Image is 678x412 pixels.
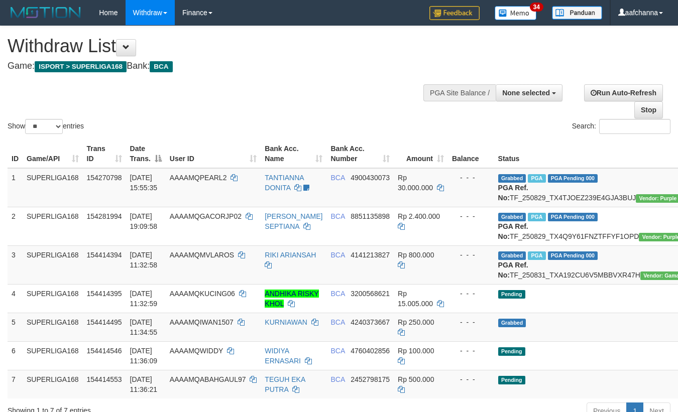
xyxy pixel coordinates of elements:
[8,119,84,134] label: Show entries
[8,284,23,313] td: 4
[398,375,434,383] span: Rp 500.000
[87,212,122,220] span: 154281994
[548,213,598,221] span: PGA Pending
[498,184,528,202] b: PGA Ref. No:
[351,347,390,355] span: Copy 4760402856 to clipboard
[398,347,434,355] span: Rp 100.000
[130,290,158,308] span: [DATE] 11:32:59
[265,174,304,192] a: TANTIANNA DONITA
[498,376,525,384] span: Pending
[8,207,23,245] td: 2
[351,251,390,259] span: Copy 4141213827 to clipboard
[8,313,23,341] td: 5
[150,61,172,72] span: BCA
[87,251,122,259] span: 154414394
[398,318,434,326] span: Rp 250.000
[330,251,345,259] span: BCA
[398,251,434,259] span: Rp 800.000
[548,174,598,183] span: PGA Pending
[330,174,345,182] span: BCA
[87,375,122,383] span: 154414553
[351,318,390,326] span: Copy 4240373667 to clipboard
[452,346,490,356] div: - - -
[170,251,234,259] span: AAAAMQMVLAROS
[502,89,550,97] span: None selected
[429,6,480,20] img: Feedback.jpg
[498,261,528,279] b: PGA Ref. No:
[166,140,261,168] th: User ID: activate to sort column ascending
[8,245,23,284] td: 3
[265,212,322,230] a: [PERSON_NAME] SEPTIANA
[498,251,526,260] span: Grabbed
[130,347,158,365] span: [DATE] 11:36:09
[265,318,307,326] a: KURNIAWAN
[330,290,345,298] span: BCA
[423,84,496,101] div: PGA Site Balance /
[452,374,490,384] div: - - -
[530,3,543,12] span: 34
[25,119,63,134] select: Showentries
[8,370,23,398] td: 7
[130,174,158,192] span: [DATE] 15:55:35
[130,375,158,393] span: [DATE] 11:36:21
[23,341,83,370] td: SUPERLIGA168
[8,140,23,168] th: ID
[126,140,166,168] th: Date Trans.: activate to sort column descending
[528,213,545,221] span: Marked by aafnonsreyleab
[495,6,537,20] img: Button%20Memo.svg
[265,375,305,393] a: TEGUH EKA PUTRA
[398,174,433,192] span: Rp 30.000.000
[452,317,490,327] div: - - -
[170,290,235,298] span: AAAAMQKUCING06
[330,375,345,383] span: BCA
[452,250,490,260] div: - - -
[8,5,84,20] img: MOTION_logo.png
[398,212,440,220] span: Rp 2.400.000
[351,375,390,383] span: Copy 2452798175 to clipboard
[528,174,545,183] span: Marked by aafmaleo
[130,251,158,269] span: [DATE] 11:32:58
[394,140,448,168] th: Amount: activate to sort column ascending
[83,140,126,168] th: Trans ID: activate to sort column ascending
[330,212,345,220] span: BCA
[351,290,390,298] span: Copy 3200568621 to clipboard
[496,84,562,101] button: None selected
[35,61,127,72] span: ISPORT > SUPERLIGA168
[8,341,23,370] td: 6
[265,290,318,308] a: ANDHIKA RISKY KHOL
[265,251,316,259] a: RIKI ARIANSAH
[498,213,526,221] span: Grabbed
[599,119,670,134] input: Search:
[8,36,442,56] h1: Withdraw List
[498,347,525,356] span: Pending
[170,347,223,355] span: AAAAMQWIDDY
[498,319,526,327] span: Grabbed
[351,174,390,182] span: Copy 4900430073 to clipboard
[584,84,663,101] a: Run Auto-Refresh
[87,347,122,355] span: 154414546
[351,212,390,220] span: Copy 8851135898 to clipboard
[23,140,83,168] th: Game/API: activate to sort column ascending
[452,211,490,221] div: - - -
[170,174,227,182] span: AAAAMQPEARL2
[8,61,442,71] h4: Game: Bank:
[170,212,242,220] span: AAAAMQGACORJP02
[448,140,494,168] th: Balance
[330,347,345,355] span: BCA
[330,318,345,326] span: BCA
[130,318,158,336] span: [DATE] 11:34:55
[261,140,326,168] th: Bank Acc. Name: activate to sort column ascending
[87,174,122,182] span: 154270798
[23,207,83,245] td: SUPERLIGA168
[498,222,528,240] b: PGA Ref. No:
[8,168,23,207] td: 1
[572,119,670,134] label: Search:
[452,289,490,299] div: - - -
[326,140,394,168] th: Bank Acc. Number: activate to sort column ascending
[634,101,663,118] a: Stop
[452,173,490,183] div: - - -
[170,375,246,383] span: AAAAMQABAHGAUL97
[498,290,525,299] span: Pending
[130,212,158,230] span: [DATE] 19:09:58
[23,245,83,284] td: SUPERLIGA168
